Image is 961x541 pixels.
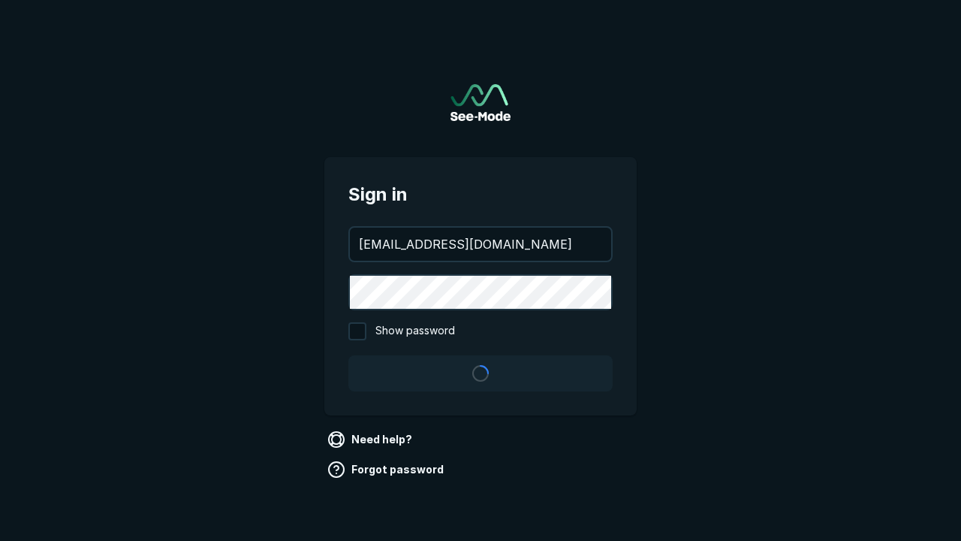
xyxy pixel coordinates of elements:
input: your@email.com [350,228,611,261]
a: Forgot password [324,458,450,482]
a: Go to sign in [450,84,511,121]
span: Show password [375,322,455,340]
a: Need help? [324,428,418,452]
img: See-Mode Logo [450,84,511,121]
span: Sign in [348,181,613,208]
